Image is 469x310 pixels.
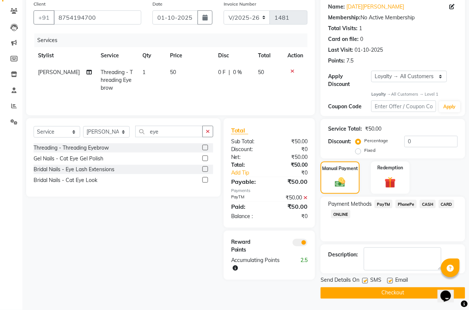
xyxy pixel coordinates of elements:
label: Redemption [377,164,403,171]
span: 50 [258,69,264,76]
button: Checkout [321,287,465,299]
th: Disc [214,47,254,64]
div: ₹50.00 [270,161,314,169]
div: ₹50.00 [270,177,314,186]
div: Membership: [328,14,361,22]
span: CASH [420,200,436,208]
span: [PERSON_NAME] [38,69,80,76]
div: Card on file: [328,35,359,43]
div: Gel Nails - Cat Eye Gel Polish [34,155,103,163]
div: Net: [226,153,270,161]
span: PayTM [375,200,393,208]
span: Total [231,127,248,134]
div: 2.5 [291,257,313,272]
a: Add Tip [226,169,277,177]
img: _cash.svg [332,176,349,188]
div: Description: [328,251,358,259]
th: Total [254,47,283,64]
div: 7.5 [346,57,353,65]
div: Payments [231,188,308,194]
span: Threading - Threading Eyebrow [101,69,133,91]
span: Email [395,277,408,286]
div: Services [34,33,313,47]
span: SMS [370,277,381,286]
iframe: chat widget [438,280,462,303]
span: 1 [142,69,145,76]
label: Client [34,1,45,7]
div: Service Total: [328,125,362,133]
div: Payable: [226,177,270,186]
span: CARD [439,200,455,208]
strong: Loyalty → [371,92,391,97]
label: Percentage [364,137,388,144]
div: Sub Total: [226,138,270,146]
div: ₹50.00 [365,125,381,133]
div: ₹0 [270,212,314,220]
button: Apply [439,101,460,112]
div: 0 [360,35,363,43]
div: Balance : [226,212,270,220]
span: ONLINE [331,210,350,218]
div: Total: [226,161,270,169]
div: Discount: [226,146,270,153]
div: ₹0 [277,169,313,177]
input: Enter Offer / Coupon Code [371,100,436,112]
a: [DATE][PERSON_NAME] [346,3,404,11]
div: Coupon Code [328,103,371,111]
button: +91 [34,10,54,25]
th: Service [96,47,138,64]
th: Price [166,47,214,64]
div: 01-10-2025 [355,46,383,54]
th: Qty [138,47,166,64]
div: Apply Discount [328,73,371,88]
label: Invoice Number [224,1,256,7]
label: Date [152,1,163,7]
span: 0 F [218,68,226,76]
div: Paid: [226,202,270,211]
div: PayTM [226,194,270,202]
div: 1 [359,25,362,32]
div: ₹50.00 [270,194,314,202]
div: Discount: [328,138,351,146]
span: Send Details On [321,277,359,286]
span: Payment Methods [328,200,372,208]
div: Total Visits: [328,25,358,32]
div: All Customers → Level 1 [371,91,458,98]
div: ₹50.00 [270,138,314,146]
img: _gift.svg [381,176,399,189]
div: Points: [328,57,345,65]
div: Last Visit: [328,46,353,54]
span: 0 % [233,68,242,76]
div: ₹50.00 [270,153,314,161]
input: Search by Name/Mobile/Email/Code [54,10,141,25]
div: Name: [328,3,345,11]
div: Bridal Nails - Cat Eye Look [34,176,97,184]
div: ₹0 [270,146,314,153]
div: Accumulating Points [226,257,292,272]
div: Bridal Nails - Eye Lash Extensions [34,166,114,173]
div: Reward Points [226,238,270,254]
div: ₹50.00 [270,202,314,211]
label: Manual Payment [322,165,358,172]
div: No Active Membership [328,14,458,22]
th: Stylist [34,47,96,64]
input: Search or Scan [135,126,203,137]
span: | [229,68,230,76]
div: Threading - Threading Eyebrow [34,144,109,152]
span: PhonePe [396,200,417,208]
th: Action [283,47,308,64]
span: 50 [170,69,176,76]
label: Fixed [364,147,375,154]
